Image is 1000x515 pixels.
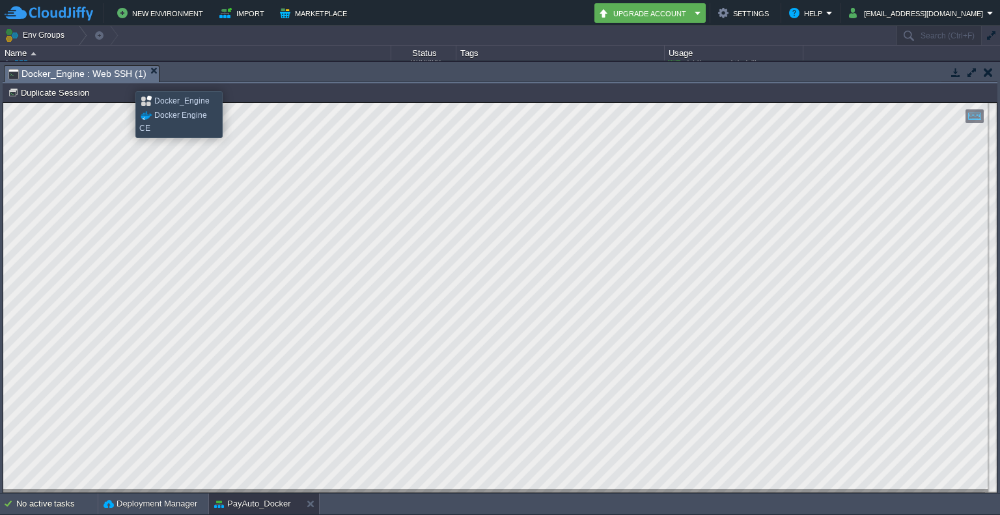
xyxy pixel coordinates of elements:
[731,43,773,78] div: 1%
[280,5,351,21] button: Marketplace
[849,5,987,21] button: [EMAIL_ADDRESS][DOMAIN_NAME]
[392,46,456,61] div: Status
[117,5,207,21] button: New Environment
[214,497,291,510] button: PayAuto_Docker
[1,43,11,78] img: AMDAwAAAACH5BAEAAAAALAAAAAABAAEAAAICRAEAOw==
[139,108,219,135] div: Docker Engine CE
[5,26,69,44] button: Env Groups
[8,87,93,98] button: Duplicate Session
[31,52,36,55] img: AMDAwAAAACH5BAEAAAAALAAAAAABAAEAAAICRAEAOw==
[8,66,146,82] span: Docker_Engine : Web SSH (1)
[665,46,803,61] div: Usage
[139,94,219,108] div: Docker_Engine
[718,5,773,21] button: Settings
[391,43,456,78] div: Running
[457,46,664,61] div: Tags
[12,43,30,78] img: AMDAwAAAACH5BAEAAAAALAAAAAABAAEAAAICRAEAOw==
[789,5,826,21] button: Help
[598,5,691,21] button: Upgrade Account
[1,46,391,61] div: Name
[104,497,197,510] button: Deployment Manager
[5,5,93,21] img: CloudJiffy
[219,5,268,21] button: Import
[686,43,702,78] div: 1 / 4
[16,494,98,514] div: No active tasks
